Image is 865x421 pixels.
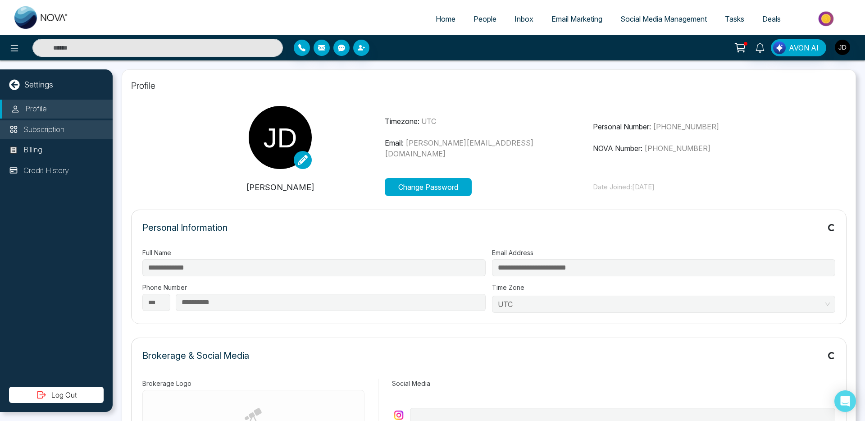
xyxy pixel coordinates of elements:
p: Brokerage & Social Media [142,349,249,362]
p: Settings [24,78,53,91]
span: [PERSON_NAME][EMAIL_ADDRESS][DOMAIN_NAME] [385,138,533,158]
p: Date Joined: [DATE] [593,182,801,192]
label: Phone Number [142,283,486,292]
img: Market-place.gif [794,9,860,29]
span: AVON AI [789,42,819,53]
img: Nova CRM Logo [14,6,68,29]
span: UTC [498,297,829,311]
label: Social Media [392,379,835,388]
button: AVON AI [771,39,826,56]
p: Personal Number: [593,121,801,132]
p: Profile [25,103,47,115]
img: User Avatar [835,40,850,55]
p: Credit History [23,165,69,177]
a: Social Media Management [611,10,716,27]
span: People [473,14,496,23]
a: Deals [753,10,790,27]
p: Billing [23,144,42,156]
a: Email Marketing [542,10,611,27]
p: Subscription [23,124,64,136]
span: Email Marketing [551,14,602,23]
p: NOVA Number: [593,143,801,154]
span: [PHONE_NUMBER] [653,122,719,131]
p: Profile [131,79,847,92]
label: Time Zone [492,283,835,292]
span: [PHONE_NUMBER] [644,144,710,153]
span: UTC [421,117,436,126]
button: Change Password [385,178,472,196]
p: Personal Information [142,221,228,234]
span: Tasks [725,14,744,23]
span: Social Media Management [620,14,707,23]
a: Home [427,10,464,27]
p: Email: [385,137,593,159]
span: Home [436,14,455,23]
label: Full Name [142,248,486,257]
p: Timezone: [385,116,593,127]
div: Open Intercom Messenger [834,390,856,412]
a: Tasks [716,10,753,27]
img: Lead Flow [773,41,786,54]
label: Email Address [492,248,835,257]
a: People [464,10,505,27]
p: [PERSON_NAME] [176,181,385,193]
span: Inbox [514,14,533,23]
button: Log Out [9,387,104,403]
label: Brokerage Logo [142,379,364,388]
a: Inbox [505,10,542,27]
span: Deals [762,14,781,23]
